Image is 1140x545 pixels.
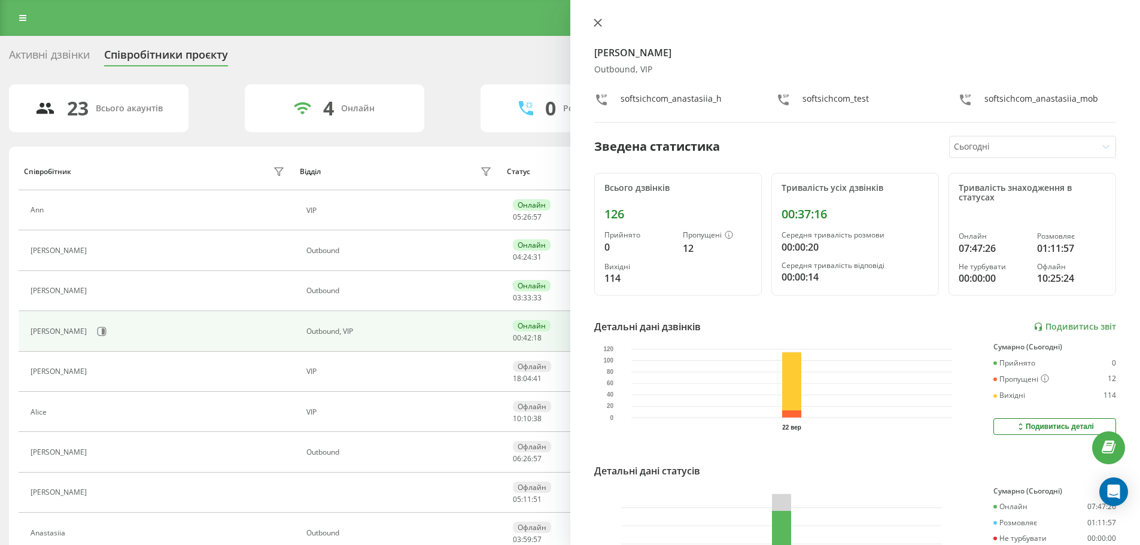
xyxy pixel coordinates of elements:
span: 03 [513,534,521,544]
div: Вихідні [604,263,673,271]
span: 33 [533,293,542,303]
div: Відділ [300,168,321,176]
div: 126 [604,207,752,221]
span: 00 [513,333,521,343]
div: Розмовляє [993,519,1037,527]
div: Не турбувати [959,263,1027,271]
div: Сумарно (Сьогодні) [993,343,1116,351]
div: 00:00:20 [782,240,929,254]
div: 12 [683,241,752,255]
div: : : [513,253,542,261]
div: : : [513,213,542,221]
div: Онлайн [513,199,551,211]
span: 42 [523,333,531,343]
div: 114 [604,271,673,285]
div: [PERSON_NAME] [31,488,90,497]
div: Онлайн [993,503,1027,511]
div: softsichcom_anastasiia_mob [984,93,1098,110]
span: 11 [523,494,531,504]
div: Онлайн [513,239,551,251]
div: 114 [1103,391,1116,400]
div: Офлайн [513,361,551,372]
div: Вихідні [993,391,1025,400]
span: 18 [533,333,542,343]
div: Співробітник [24,168,71,176]
div: softsichcom_anastasiia_h [621,93,722,110]
div: Активні дзвінки [9,48,90,67]
div: 10:25:24 [1037,271,1106,285]
div: Статус [507,168,530,176]
div: VIP [306,206,495,215]
span: 38 [533,413,542,424]
div: Оutbound [306,529,495,537]
div: 00:00:00 [959,271,1027,285]
button: Подивитись деталі [993,418,1116,435]
span: 04 [523,373,531,383]
div: Онлайн [341,103,375,114]
div: 12 [1108,375,1116,384]
div: Не турбувати [993,534,1047,543]
span: 05 [513,494,521,504]
div: Alice [31,408,50,416]
div: Оutbound [306,246,495,255]
div: 00:00:14 [782,270,929,284]
div: VIP [306,367,495,376]
text: 60 [606,380,613,386]
div: : : [513,535,542,544]
div: Розмовляє [1037,232,1106,240]
span: 26 [523,212,531,222]
div: Детальні дані дзвінків [594,319,701,334]
div: Ann [31,206,47,214]
span: 33 [523,293,531,303]
div: Всього акаунтів [96,103,163,114]
div: Офлайн [513,482,551,493]
div: 0 [545,97,556,120]
div: : : [513,334,542,342]
div: Anastasiia [31,529,68,537]
a: Подивитись звіт [1033,322,1116,332]
div: 4 [323,97,334,120]
div: Тривалість усіх дзвінків [782,183,929,193]
text: 20 [606,403,613,410]
span: 57 [533,453,542,464]
div: 0 [1112,359,1116,367]
text: 80 [606,369,613,375]
div: Онлайн [959,232,1027,240]
text: 22 вер [782,424,801,431]
div: Онлайн [513,320,551,331]
div: 07:47:26 [959,241,1027,255]
div: [PERSON_NAME] [31,287,90,295]
span: 26 [523,453,531,464]
div: Детальні дані статусів [594,464,700,478]
div: [PERSON_NAME] [31,327,90,336]
div: [PERSON_NAME] [31,367,90,376]
div: 23 [67,97,89,120]
span: 06 [513,453,521,464]
div: 01:11:57 [1087,519,1116,527]
div: : : [513,375,542,383]
span: 18 [513,373,521,383]
span: 31 [533,252,542,262]
div: : : [513,455,542,463]
div: VIP [306,408,495,416]
span: 57 [533,212,542,222]
text: 100 [603,357,613,364]
div: Розмовляють [563,103,621,114]
span: 10 [513,413,521,424]
div: Прийнято [604,231,673,239]
div: 00:00:00 [1087,534,1116,543]
div: Офлайн [513,522,551,533]
text: 40 [606,391,613,398]
div: Подивитись деталі [1016,422,1094,431]
div: : : [513,495,542,504]
span: 03 [513,293,521,303]
div: Тривалість знаходження в статусах [959,183,1106,203]
div: Пропущені [683,231,752,240]
span: 24 [523,252,531,262]
div: Оutbound, VIP [594,65,1117,75]
div: Оutbound [306,448,495,456]
div: Open Intercom Messenger [1099,477,1128,506]
div: : : [513,415,542,423]
div: Онлайн [513,280,551,291]
div: Співробітники проєкту [104,48,228,67]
